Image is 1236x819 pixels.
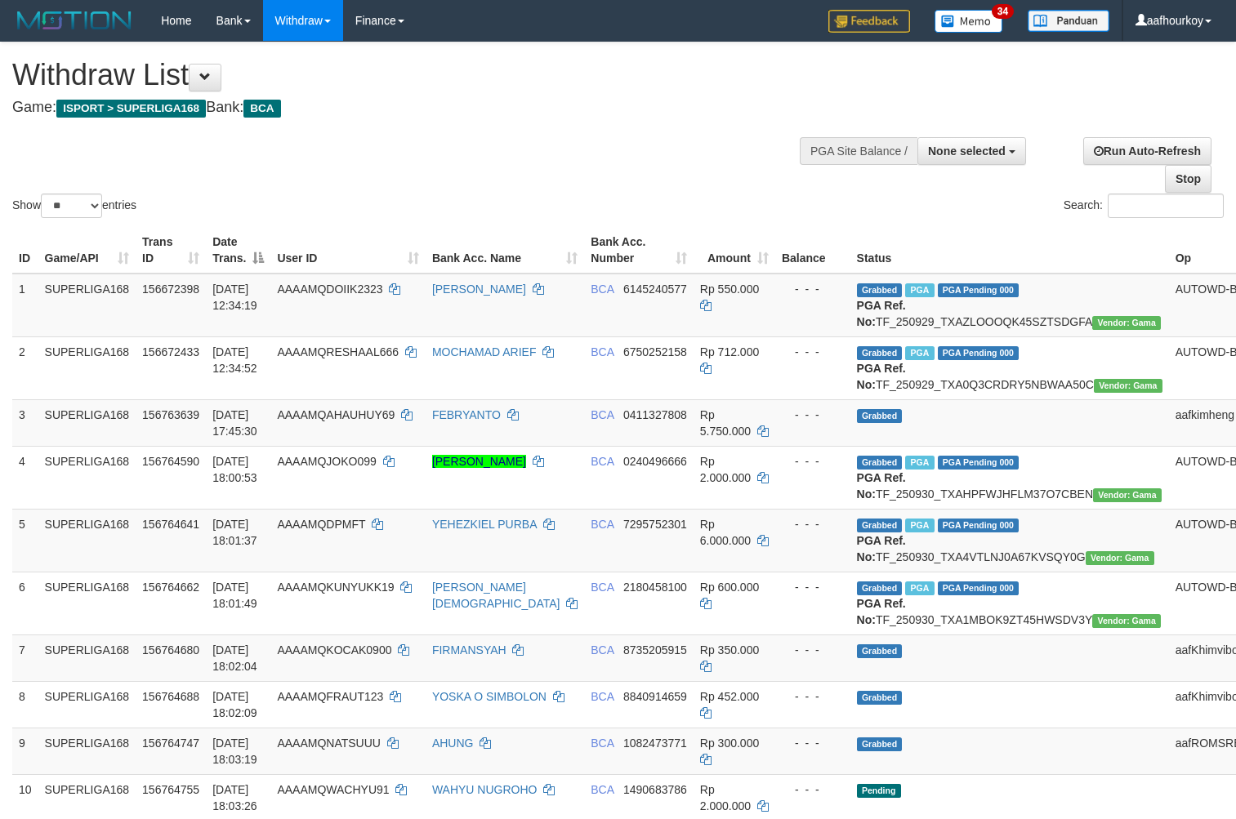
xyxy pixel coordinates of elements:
[857,581,903,595] span: Grabbed
[623,783,687,796] span: Copy 1490683786 to clipboard
[212,643,257,673] span: [DATE] 18:02:04
[591,581,614,594] span: BCA
[38,274,136,337] td: SUPERLIGA168
[12,336,38,399] td: 2
[212,283,257,312] span: [DATE] 12:34:19
[1092,316,1161,330] span: Vendor URL: https://trx31.1velocity.biz
[212,345,257,375] span: [DATE] 12:34:52
[700,643,759,657] span: Rp 350.000
[775,227,850,274] th: Balance
[142,737,199,750] span: 156764747
[12,681,38,728] td: 8
[38,728,136,774] td: SUPERLIGA168
[432,783,538,796] a: WAHYU NUGROHO
[850,572,1169,634] td: TF_250930_TXA1MBOK9ZT45HWSDV3Y
[142,518,199,531] span: 156764641
[432,345,537,358] a: MOCHAMAD ARIEF
[212,690,257,719] span: [DATE] 18:02:09
[905,519,934,532] span: Marked by aafsoycanthlai
[12,509,38,572] td: 5
[857,456,903,470] span: Grabbed
[857,597,906,626] b: PGA Ref. No:
[212,518,257,547] span: [DATE] 18:01:37
[782,344,844,360] div: - - -
[857,784,901,798] span: Pending
[12,399,38,446] td: 3
[38,509,136,572] td: SUPERLIGA168
[857,299,906,328] b: PGA Ref. No:
[12,274,38,337] td: 1
[212,737,257,766] span: [DATE] 18:03:19
[1028,10,1109,32] img: panduan.png
[850,336,1169,399] td: TF_250929_TXA0Q3CRDRY5NBWAA50C
[432,690,547,703] a: YOSKA O SIMBOLON
[142,283,199,296] span: 156672398
[905,283,934,297] span: Marked by aafsoycanthlai
[1083,137,1211,165] a: Run Auto-Refresh
[623,581,687,594] span: Copy 2180458100 to clipboard
[1094,379,1162,393] span: Vendor URL: https://trx31.1velocity.biz
[270,227,425,274] th: User ID: activate to sort column ascending
[1086,551,1154,565] span: Vendor URL: https://trx31.1velocity.biz
[38,227,136,274] th: Game/API: activate to sort column ascending
[700,737,759,750] span: Rp 300.000
[857,691,903,705] span: Grabbed
[591,737,614,750] span: BCA
[850,274,1169,337] td: TF_250929_TXAZLOOOQK45SZTSDGFA
[426,227,584,274] th: Bank Acc. Name: activate to sort column ascending
[277,518,365,531] span: AAAAMQDPMFT
[432,581,560,610] a: [PERSON_NAME][DEMOGRAPHIC_DATA]
[432,737,474,750] a: AHUNG
[782,642,844,658] div: - - -
[38,336,136,399] td: SUPERLIGA168
[38,634,136,681] td: SUPERLIGA168
[857,519,903,532] span: Grabbed
[938,519,1020,532] span: PGA Pending
[992,4,1014,19] span: 34
[142,455,199,468] span: 156764590
[850,227,1169,274] th: Status
[623,643,687,657] span: Copy 8735205915 to clipboard
[917,137,1026,165] button: None selected
[700,283,759,296] span: Rp 550.000
[700,581,759,594] span: Rp 600.000
[277,408,395,421] span: AAAAMQAHAUHUY69
[857,737,903,751] span: Grabbed
[857,346,903,360] span: Grabbed
[928,145,1006,158] span: None selected
[782,453,844,470] div: - - -
[12,100,808,116] h4: Game: Bank:
[41,194,102,218] select: Showentries
[623,408,687,421] span: Copy 0411327808 to clipboard
[277,581,394,594] span: AAAAMQKUNYUKK19
[12,634,38,681] td: 7
[142,581,199,594] span: 156764662
[623,518,687,531] span: Copy 7295752301 to clipboard
[12,8,136,33] img: MOTION_logo.png
[12,227,38,274] th: ID
[12,572,38,634] td: 6
[432,455,526,468] a: [PERSON_NAME]
[591,783,614,796] span: BCA
[584,227,694,274] th: Bank Acc. Number: activate to sort column ascending
[142,690,199,703] span: 156764688
[935,10,1003,33] img: Button%20Memo.svg
[905,456,934,470] span: Marked by aafsoycanthlai
[938,346,1020,360] span: PGA Pending
[700,408,751,438] span: Rp 5.750.000
[857,644,903,658] span: Grabbed
[905,346,934,360] span: Marked by aafsoycanthlai
[700,783,751,812] span: Rp 2.000.000
[591,408,614,421] span: BCA
[12,59,808,91] h1: Withdraw List
[700,455,751,484] span: Rp 2.000.000
[857,471,906,501] b: PGA Ref. No:
[12,194,136,218] label: Show entries
[56,100,206,118] span: ISPORT > SUPERLIGA168
[38,399,136,446] td: SUPERLIGA168
[850,446,1169,509] td: TF_250930_TXAHPFWJHFLM37O7CBEN
[243,100,280,118] span: BCA
[857,534,906,563] b: PGA Ref. No:
[591,643,614,657] span: BCA
[700,518,751,547] span: Rp 6.000.000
